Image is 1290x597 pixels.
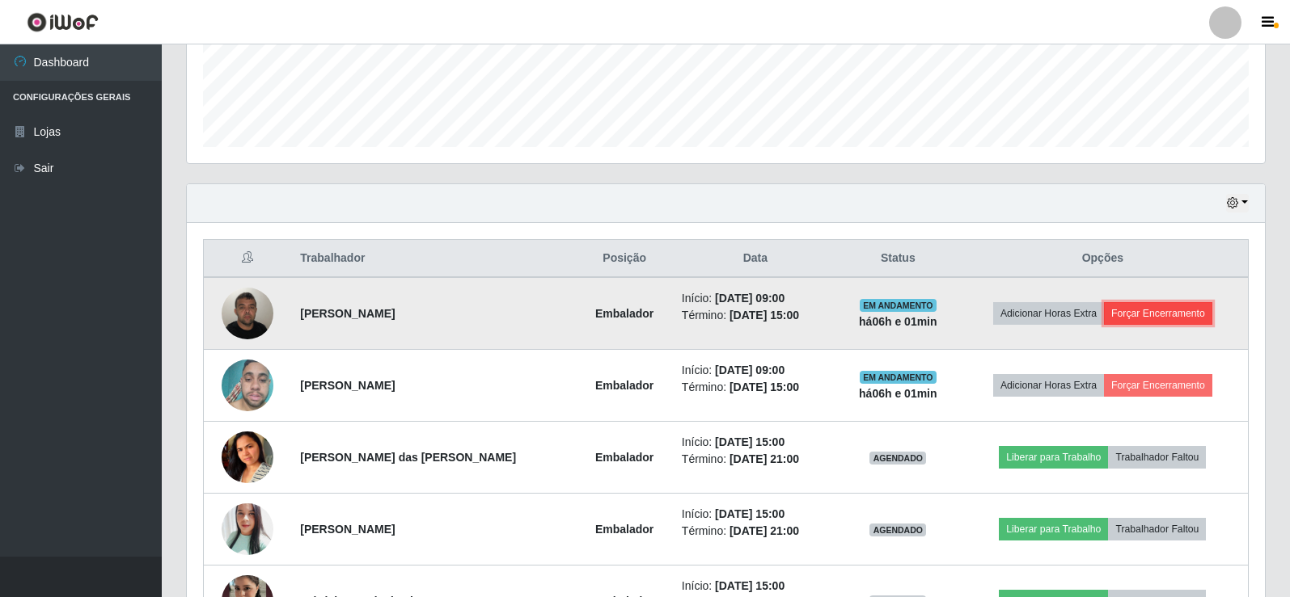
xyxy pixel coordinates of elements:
[300,523,395,536] strong: [PERSON_NAME]
[1104,374,1212,397] button: Forçar Encerramento
[860,299,937,312] span: EM ANDAMENTO
[595,307,653,320] strong: Embalador
[682,434,829,451] li: Início:
[222,279,273,347] img: 1714957062897.jpeg
[859,387,937,400] strong: há 06 h e 01 min
[1104,302,1212,325] button: Forçar Encerramento
[730,524,799,537] time: [DATE] 21:00
[300,379,395,392] strong: [PERSON_NAME]
[999,518,1108,540] button: Liberar para Trabalho
[300,451,516,464] strong: [PERSON_NAME] das [PERSON_NAME]
[682,307,829,324] li: Término:
[993,374,1104,397] button: Adicionar Horas Extra
[715,292,785,305] time: [DATE] 09:00
[682,523,829,540] li: Término:
[577,240,671,278] th: Posição
[222,406,273,507] img: 1672880944007.jpeg
[222,351,273,420] img: 1748551724527.jpeg
[730,309,799,322] time: [DATE] 15:00
[682,506,829,523] li: Início:
[222,498,273,560] img: 1748729241814.jpeg
[715,364,785,376] time: [DATE] 09:00
[682,578,829,595] li: Início:
[1108,518,1206,540] button: Trabalhador Faltou
[730,452,799,465] time: [DATE] 21:00
[682,451,829,468] li: Término:
[993,302,1104,325] button: Adicionar Horas Extra
[860,371,937,384] span: EM ANDAMENTO
[730,380,799,393] time: [DATE] 15:00
[859,315,937,328] strong: há 06 h e 01 min
[715,579,785,592] time: [DATE] 15:00
[682,290,829,307] li: Início:
[682,362,829,379] li: Início:
[839,240,958,278] th: Status
[595,379,653,392] strong: Embalador
[958,240,1249,278] th: Opções
[27,12,99,32] img: CoreUI Logo
[869,452,926,465] span: AGENDADO
[300,307,395,320] strong: [PERSON_NAME]
[999,446,1108,469] button: Liberar para Trabalho
[715,507,785,520] time: [DATE] 15:00
[682,379,829,396] li: Término:
[595,523,653,536] strong: Embalador
[595,451,653,464] strong: Embalador
[672,240,839,278] th: Data
[869,523,926,536] span: AGENDADO
[290,240,577,278] th: Trabalhador
[715,435,785,448] time: [DATE] 15:00
[1108,446,1206,469] button: Trabalhador Faltou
